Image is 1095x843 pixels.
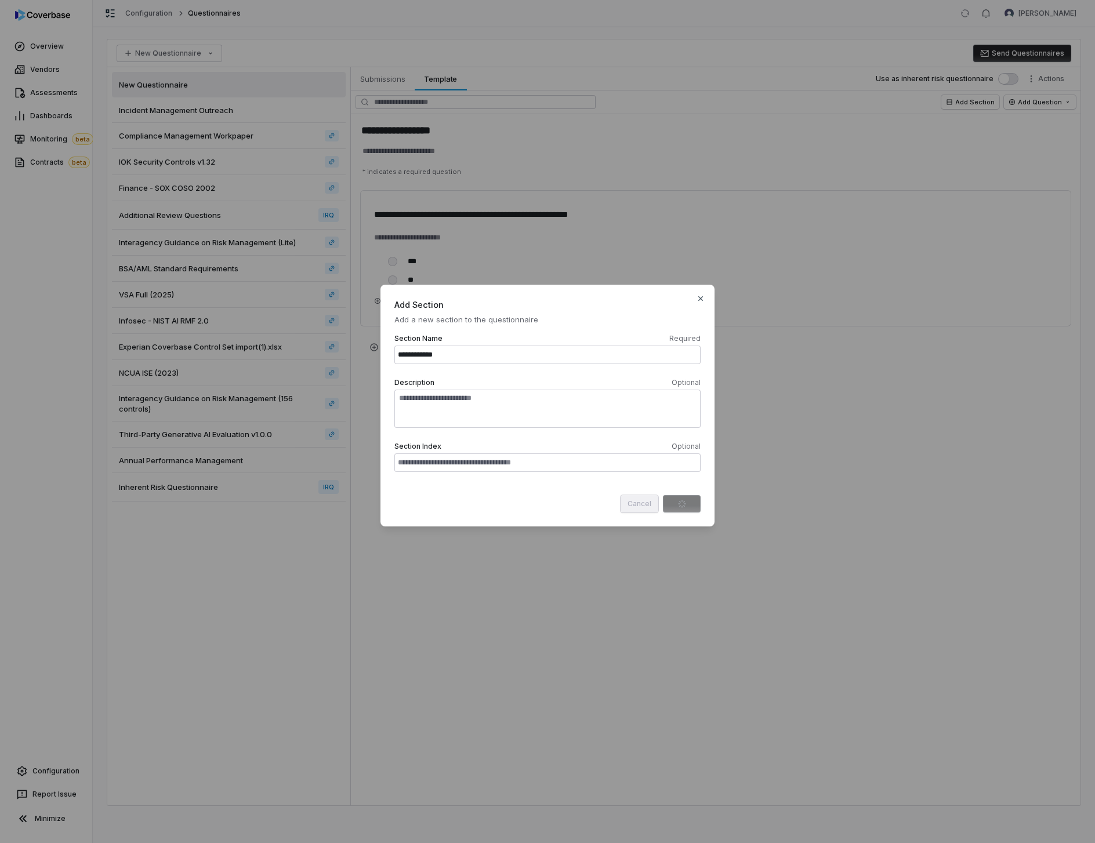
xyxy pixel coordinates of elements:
[394,442,701,451] label: Section Index
[394,314,701,325] span: Add a new section to the questionnaire
[672,442,701,451] span: Optional
[394,378,701,387] label: Description
[394,299,701,311] span: Add Section
[669,334,701,343] span: Required
[394,334,701,343] label: Section Name
[672,378,701,387] span: Optional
